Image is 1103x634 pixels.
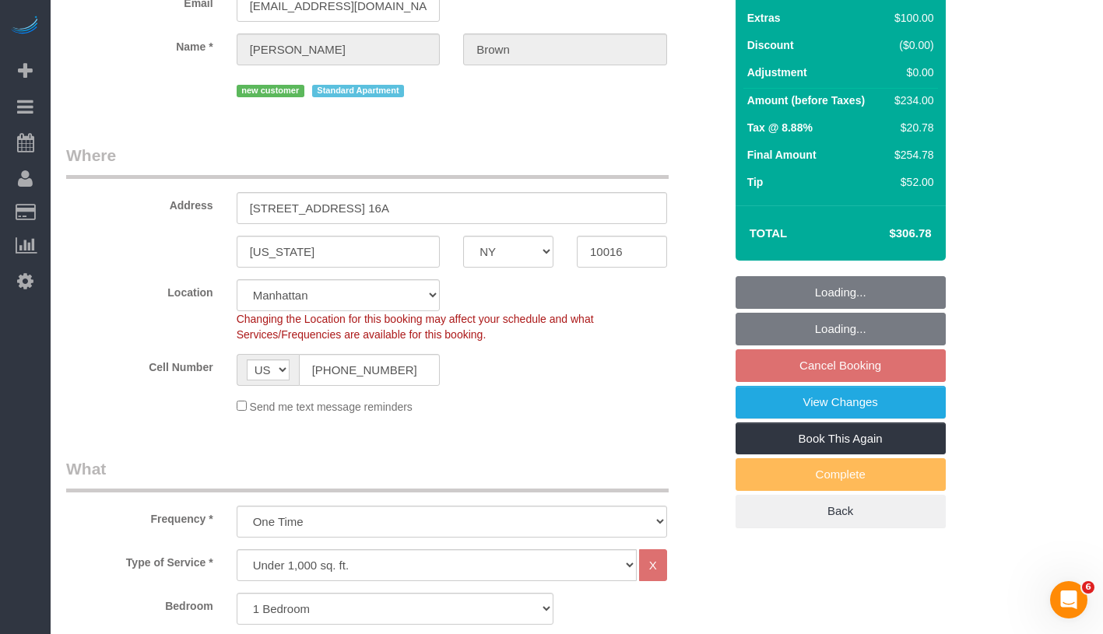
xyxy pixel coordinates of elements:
div: $52.00 [888,174,933,190]
input: City [237,236,441,268]
input: First Name [237,33,441,65]
label: Extras [747,10,781,26]
a: View Changes [736,386,946,419]
a: Back [736,495,946,527]
div: $0.00 [888,65,933,80]
span: Changing the Location for this booking may affect your schedule and what Services/Frequencies are... [237,313,594,341]
label: Address [54,192,225,213]
label: Frequency * [54,506,225,527]
a: Book This Again [736,422,946,455]
input: Zip Code [577,236,667,268]
h4: $306.78 [842,227,931,240]
input: Last Name [463,33,667,65]
label: Final Amount [747,147,817,163]
span: new customer [237,85,304,97]
span: Standard Apartment [312,85,405,97]
span: Send me text message reminders [250,401,413,413]
input: Cell Number [299,354,441,386]
label: Name * [54,33,225,54]
legend: What [66,457,669,492]
label: Adjustment [747,65,807,80]
span: 6 [1082,581,1094,594]
label: Tip [747,174,764,190]
div: $254.78 [888,147,933,163]
label: Discount [747,37,794,53]
img: Automaid Logo [9,16,40,37]
div: $234.00 [888,93,933,108]
label: Bedroom [54,593,225,614]
div: $20.78 [888,120,933,135]
legend: Where [66,144,669,179]
strong: Total [750,226,788,240]
label: Location [54,279,225,300]
label: Tax @ 8.88% [747,120,813,135]
label: Amount (before Taxes) [747,93,865,108]
div: ($0.00) [888,37,933,53]
label: Cell Number [54,354,225,375]
iframe: Intercom live chat [1050,581,1087,618]
label: Type of Service * [54,549,225,570]
div: $100.00 [888,10,933,26]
